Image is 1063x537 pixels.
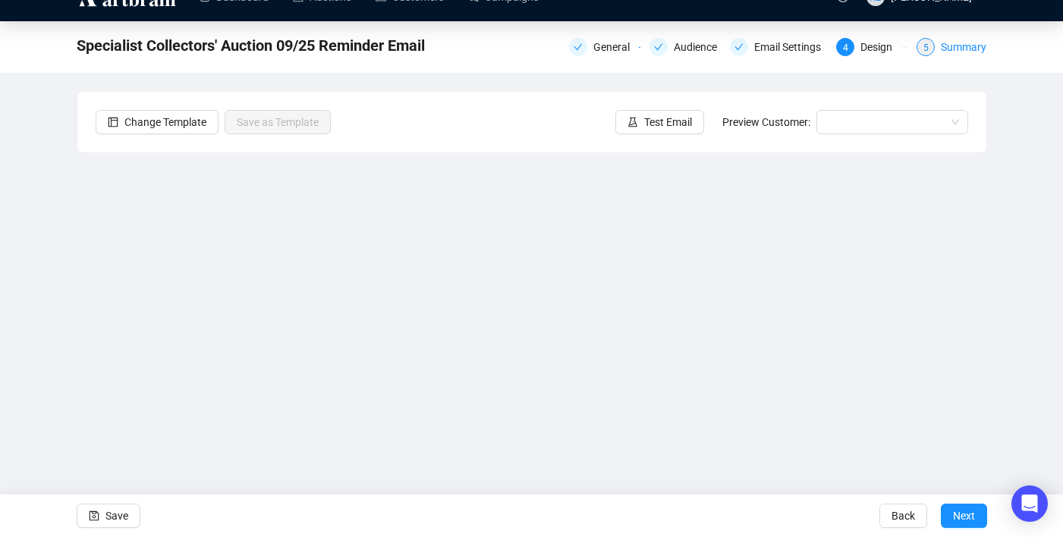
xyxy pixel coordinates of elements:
div: Design [860,38,901,56]
div: General [569,38,640,56]
span: Preview Customer: [722,116,810,128]
span: save [89,510,99,521]
span: 5 [923,42,929,53]
div: 5Summary [917,38,986,56]
span: Save [105,495,128,537]
span: check [574,42,583,52]
span: Test Email [644,114,692,130]
span: Next [953,495,975,537]
div: General [593,38,639,56]
div: Summary [941,38,986,56]
button: Test Email [615,110,704,134]
div: Audience [649,38,721,56]
span: check [654,42,663,52]
span: layout [108,117,118,127]
button: Next [941,504,987,528]
div: Audience [674,38,726,56]
button: Save [77,504,140,528]
div: Email Settings [730,38,827,56]
div: 4Design [836,38,907,56]
span: Specialist Collectors' Auction 09/25 Reminder Email [77,33,425,58]
button: Back [879,504,927,528]
div: Open Intercom Messenger [1011,485,1048,522]
button: Change Template [96,110,219,134]
button: Save as Template [225,110,331,134]
span: Change Template [124,114,206,130]
span: Back [892,495,915,537]
span: check [734,42,744,52]
span: 4 [843,42,848,53]
div: Email Settings [754,38,830,56]
span: experiment [627,117,638,127]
